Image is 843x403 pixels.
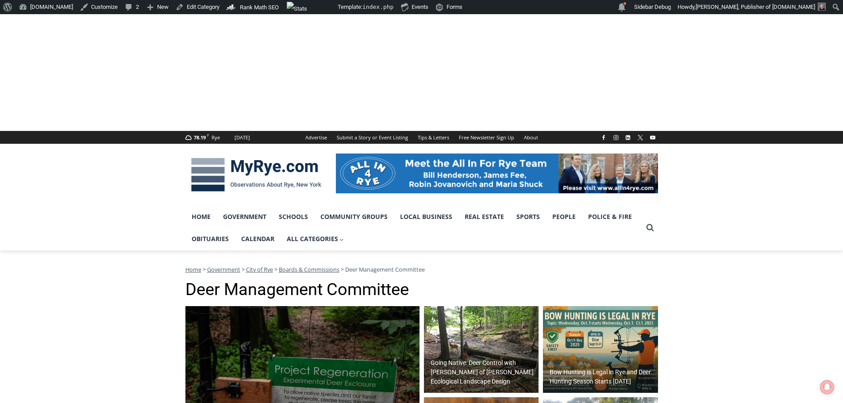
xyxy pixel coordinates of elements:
span: > [203,265,206,273]
span: Rank Math SEO [240,4,279,11]
span: > [242,265,245,273]
a: YouTube [647,132,658,143]
div: Rye [212,134,220,142]
a: All Categories [281,228,350,250]
a: About [519,131,543,144]
a: Real Estate [458,206,510,228]
a: Advertise [300,131,332,144]
span: > [341,265,344,273]
button: View Search Form [642,220,658,236]
span: Deer Management Committee [345,265,425,273]
a: Police & Fire [582,206,638,228]
a: Going Native: Deer Control with [PERSON_NAME] of [PERSON_NAME] Ecological Landscape Design [424,306,539,393]
a: Tips & Letters [413,131,454,144]
a: Home [185,206,217,228]
span: F [207,133,209,138]
a: Facebook [598,132,609,143]
a: Calendar [235,228,281,250]
h1: Deer Management Committee [185,280,658,300]
span: > [274,265,277,273]
img: Views over 48 hours. Click for more Jetpack Stats. [287,2,336,12]
a: Sports [510,206,546,228]
img: (PHOTO: Bow hunting is legal in Rye. The deer hunting season starts October 1, 2025. Source: MyRy... [543,306,658,393]
span: [PERSON_NAME], Publisher of [DOMAIN_NAME] [696,4,815,10]
a: Submit a Story or Event Listing [332,131,413,144]
a: Free Newsletter Sign Up [454,131,519,144]
h2: Going Native: Deer Control with [PERSON_NAME] of [PERSON_NAME] Ecological Landscape Design [431,358,537,386]
span: 78.19 [194,134,206,141]
img: MyRye.com [185,152,327,198]
a: Community Groups [314,206,394,228]
a: Obituaries [185,228,235,250]
img: All in for Rye [336,154,658,193]
nav: Secondary Navigation [300,131,543,144]
a: Bow Hunting is Legal in Rye and Deer Hunting Season Starts [DATE] [543,306,658,393]
img: (PHOTO: Deer in the Rye Marshlands Conservancy. File photo. 2017.) [424,306,539,393]
a: People [546,206,582,228]
a: Instagram [611,132,621,143]
nav: Primary Navigation [185,206,642,250]
a: City of Rye [246,265,273,273]
div: [DATE] [235,134,250,142]
a: Home [185,265,201,273]
span: All Categories [287,234,344,244]
a: Government [207,265,240,273]
h2: Bow Hunting is Legal in Rye and Deer Hunting Season Starts [DATE] [550,368,656,386]
a: Schools [273,206,314,228]
nav: Breadcrumbs [185,265,658,274]
a: X [635,132,646,143]
a: Linkedin [623,132,633,143]
a: Government [217,206,273,228]
span: index.php [362,4,393,10]
a: Boards & Commissions [279,265,339,273]
a: Local Business [394,206,458,228]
